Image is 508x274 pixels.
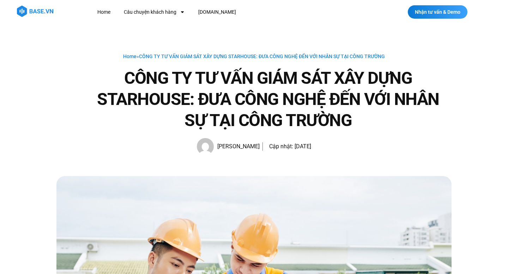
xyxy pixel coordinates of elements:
a: Home [123,54,137,59]
span: » [123,54,385,59]
a: Nhận tư vấn & Demo [408,5,467,19]
span: Cập nhật: [269,143,293,150]
h1: CÔNG TY TƯ VẤN GIÁM SÁT XÂY DỰNG STARHOUSE: ĐƯA CÔNG NGHỆ ĐẾN VỚI NHÂN SỰ TẠI CÔNG TRƯỜNG [85,68,452,131]
a: [DOMAIN_NAME] [193,6,241,19]
a: Câu chuyện khách hàng [119,6,190,19]
img: Picture of Hạnh Hoàng [197,138,214,155]
a: Home [92,6,116,19]
span: Nhận tư vấn & Demo [415,10,460,14]
span: CÔNG TY TƯ VẤN GIÁM SÁT XÂY DỰNG STARHOUSE: ĐƯA CÔNG NGHỆ ĐẾN VỚI NHÂN SỰ TẠI CÔNG TRƯỜNG [139,54,385,59]
a: Picture of Hạnh Hoàng [PERSON_NAME] [197,138,260,155]
nav: Menu [92,6,363,19]
time: [DATE] [295,143,311,150]
span: [PERSON_NAME] [214,142,260,151]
